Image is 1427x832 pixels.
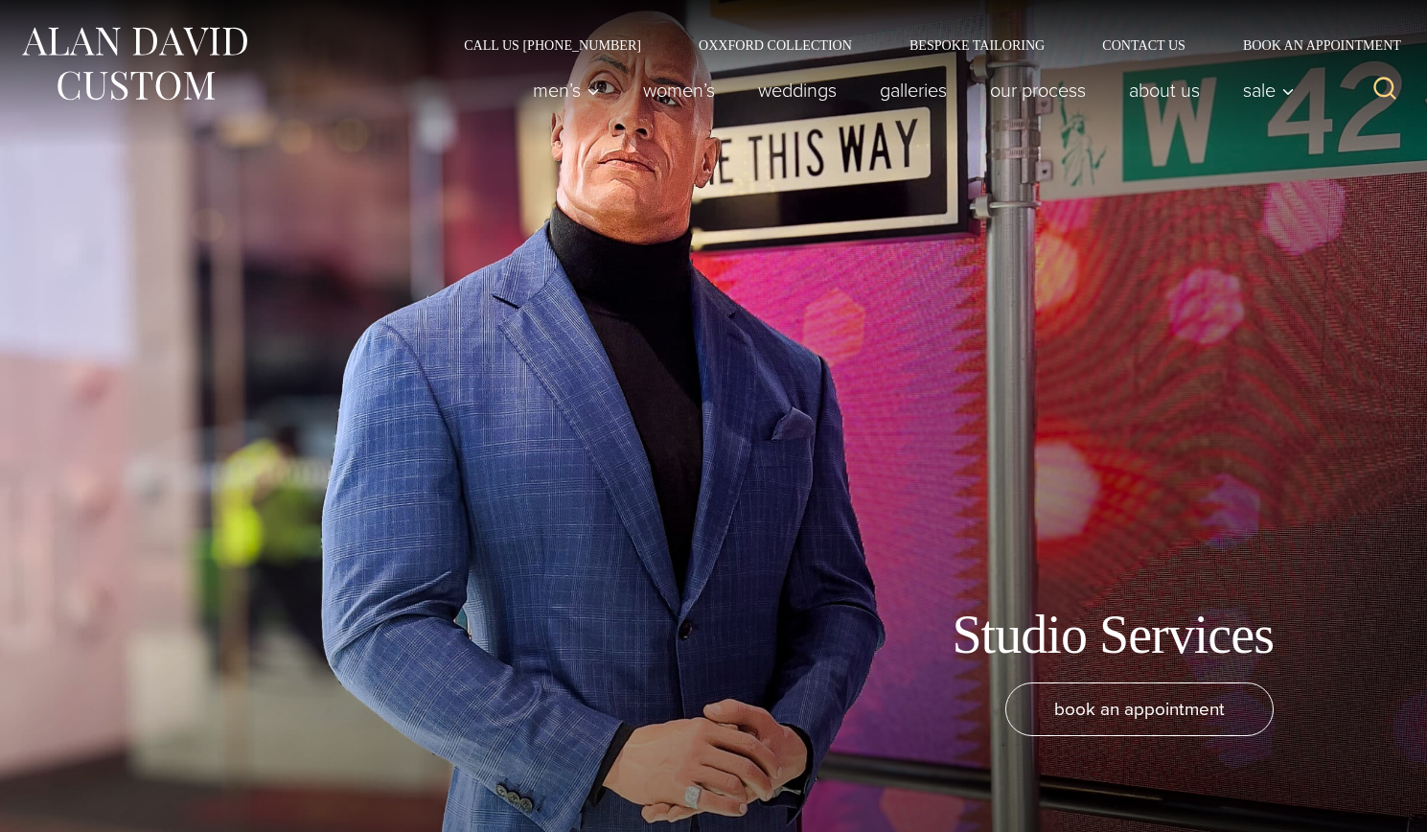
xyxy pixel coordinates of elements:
a: Contact Us [1073,38,1214,52]
a: weddings [737,71,859,109]
a: Women’s [622,71,737,109]
a: Call Us [PHONE_NUMBER] [435,38,670,52]
span: book an appointment [1054,695,1225,723]
a: book an appointment [1005,682,1274,736]
a: About Us [1108,71,1222,109]
a: Our Process [969,71,1108,109]
button: View Search Form [1362,67,1408,113]
a: Bespoke Tailoring [881,38,1073,52]
span: Men’s [533,81,600,100]
a: Oxxford Collection [670,38,881,52]
a: Galleries [859,71,969,109]
span: Sale [1243,81,1295,100]
a: Book an Appointment [1214,38,1408,52]
h1: Studio Services [952,603,1274,667]
nav: Secondary Navigation [435,38,1408,52]
img: Alan David Custom [19,21,249,106]
nav: Primary Navigation [512,71,1305,109]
